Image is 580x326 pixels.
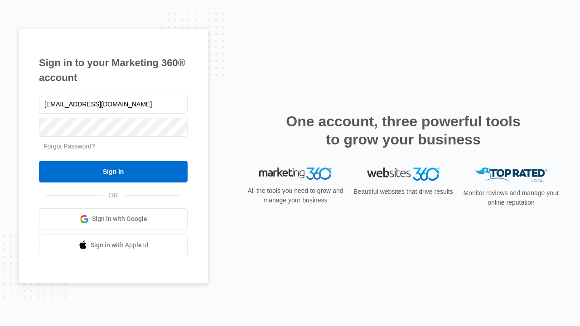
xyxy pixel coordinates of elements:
[102,191,125,200] span: OR
[39,95,188,114] input: Email
[39,208,188,230] a: Sign in with Google
[39,235,188,256] a: Sign in with Apple Id
[92,214,147,224] span: Sign in with Google
[39,55,188,85] h1: Sign in to your Marketing 360® account
[245,186,346,205] p: All the tools you need to grow and manage your business
[460,188,562,207] p: Monitor reviews and manage your online reputation
[91,240,149,250] span: Sign in with Apple Id
[353,187,454,197] p: Beautiful websites that drive results
[39,161,188,182] input: Sign In
[367,168,440,181] img: Websites 360
[259,168,332,180] img: Marketing 360
[283,112,523,149] h2: One account, three powerful tools to grow your business
[475,168,547,182] img: Top Rated Local
[43,143,95,150] a: Forgot Password?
